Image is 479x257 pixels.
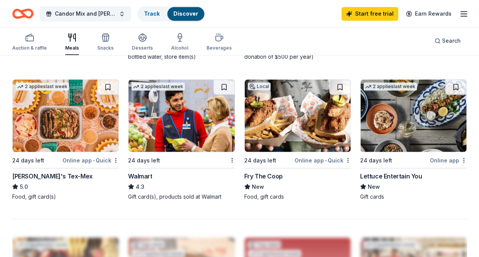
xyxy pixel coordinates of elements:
div: Food, gift cards [244,193,351,200]
a: Home [12,5,34,22]
div: Gift card(s), products sold at Walmart [128,193,235,200]
div: 2 applies last week [16,82,69,90]
button: Alcohol [171,30,188,55]
button: Snacks [97,30,114,55]
div: Online app Quick [62,155,119,165]
div: Walmart [128,171,152,180]
button: Desserts [132,30,153,55]
a: Image for Chuy's Tex-Mex2 applieslast week24 days leftOnline app•Quick[PERSON_NAME]'s Tex-Mex5.0F... [12,79,119,200]
a: Track [144,10,160,17]
div: [PERSON_NAME]'s Tex-Mex [12,171,93,180]
div: Auction & raffle [12,45,47,51]
button: Search [428,33,467,48]
div: 24 days left [12,156,44,165]
a: Image for Walmart2 applieslast week24 days leftWalmart4.3Gift card(s), products sold at Walmart [128,79,235,200]
span: Candor Mix and [PERSON_NAME] [55,9,116,18]
span: New [368,182,380,191]
img: Image for Walmart [128,79,234,152]
button: Beverages [207,30,232,55]
a: Image for Lettuce Entertain You2 applieslast week24 days leftOnline appLettuce Entertain YouNewGi... [360,79,467,200]
div: Beverages [207,45,232,51]
a: Image for Fry The CoopLocal24 days leftOnline app•QuickFry The CoopNewFood, gift cards [244,79,351,200]
button: TrackDiscover [137,6,205,21]
button: Auction & raffle [12,30,47,55]
div: Gift cards [360,193,467,200]
span: New [252,182,264,191]
div: 2 applies last week [364,82,417,90]
img: Image for Chuy's Tex-Mex [13,79,119,152]
span: 5.0 [20,182,28,191]
div: 24 days left [128,156,160,165]
div: Meals [65,45,79,51]
a: Discover [173,10,198,17]
img: Image for Fry The Coop [245,79,351,152]
span: Search [442,36,461,45]
div: Alcohol [171,45,188,51]
span: • [325,157,327,163]
a: Earn Rewards [401,7,456,21]
div: Food, gift card(s) [12,193,119,200]
button: Meals [65,30,79,55]
div: Lettuce Entertain You [360,171,422,180]
div: Local [248,82,271,90]
div: Online app [430,155,467,165]
div: 24 days left [360,156,392,165]
img: Image for Lettuce Entertain You [360,79,466,152]
div: Online app Quick [295,155,351,165]
button: Candor Mix and [PERSON_NAME] [40,6,131,21]
div: Snacks [97,45,114,51]
span: 4.3 [136,182,144,191]
div: Fry The Coop [244,171,283,180]
div: 2 applies last week [131,82,185,90]
div: Desserts [132,45,153,51]
a: Start free trial [341,7,398,21]
div: 24 days left [244,156,276,165]
span: • [93,157,95,163]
